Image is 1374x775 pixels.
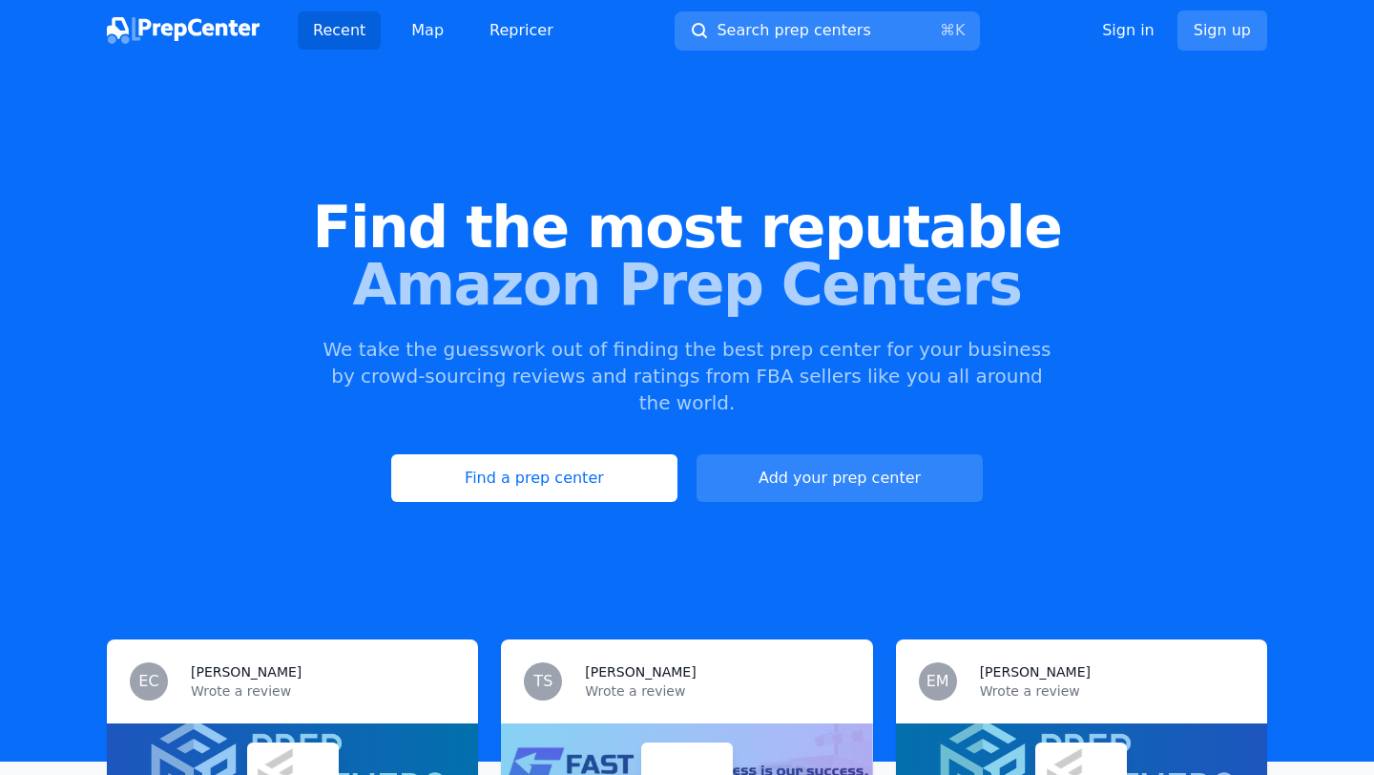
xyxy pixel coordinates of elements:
[396,11,459,50] a: Map
[107,17,260,44] img: PrepCenter
[31,256,1343,313] span: Amazon Prep Centers
[585,662,696,681] h3: [PERSON_NAME]
[585,681,849,701] p: Wrote a review
[1177,10,1267,51] a: Sign up
[138,674,158,689] span: EC
[926,674,949,689] span: EM
[191,662,302,681] h3: [PERSON_NAME]
[391,454,677,502] a: Find a prep center
[980,681,1244,701] p: Wrote a review
[298,11,381,50] a: Recent
[717,19,870,42] span: Search prep centers
[675,11,980,51] button: Search prep centers⌘K
[940,21,955,39] kbd: ⌘
[191,681,455,701] p: Wrote a review
[474,11,569,50] a: Repricer
[955,21,966,39] kbd: K
[31,199,1343,256] span: Find the most reputable
[980,662,1091,681] h3: [PERSON_NAME]
[321,336,1053,416] p: We take the guesswork out of finding the best prep center for your business by crowd-sourcing rev...
[697,454,983,502] a: Add your prep center
[1102,19,1155,42] a: Sign in
[533,674,552,689] span: TS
